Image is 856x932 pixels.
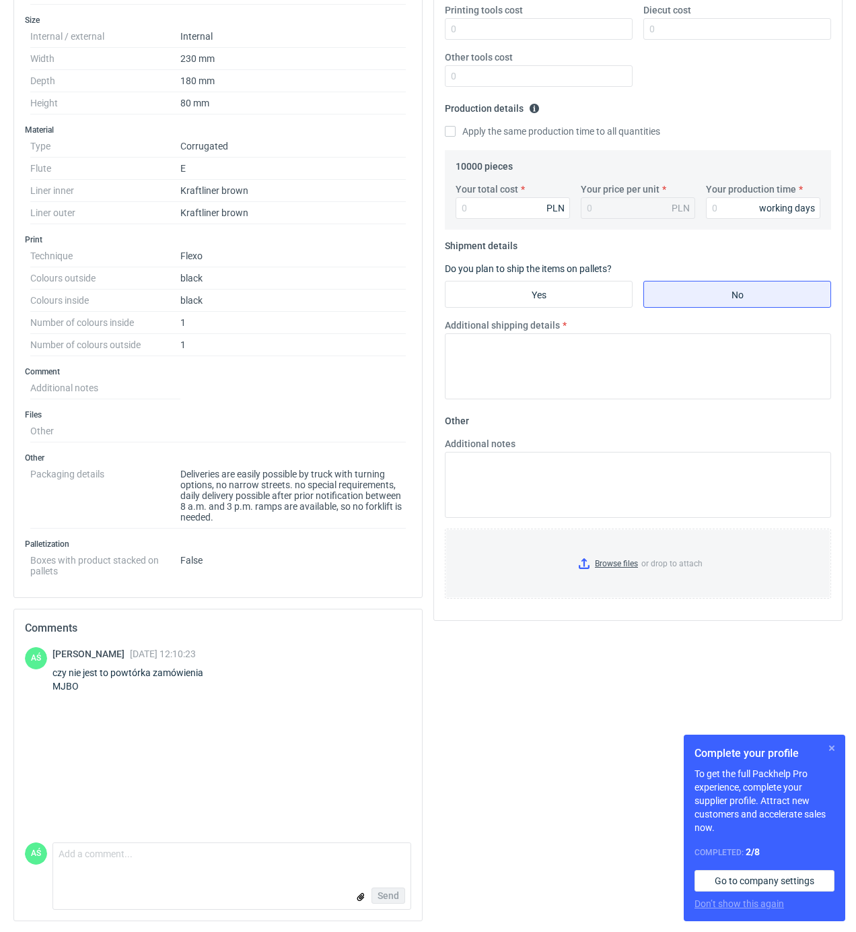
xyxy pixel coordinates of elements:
[25,234,411,245] h3: Print
[456,197,570,219] input: 0
[445,98,540,114] legend: Production details
[694,845,834,859] div: Completed:
[30,92,180,114] dt: Height
[456,156,513,172] legend: 10000 pieces
[52,666,219,693] div: czy nie jest to powtórka zamówienia MJBO
[643,18,831,40] input: 0
[180,334,406,356] dd: 1
[180,550,406,576] dd: False
[180,158,406,180] dd: E
[824,740,840,756] button: Skip for now
[25,842,47,865] div: Adrian Świerżewski
[445,263,612,274] label: Do you plan to ship the items on pallets?
[694,870,834,892] a: Go to company settings
[25,125,411,135] h3: Material
[445,51,513,64] label: Other tools cost
[746,846,760,857] strong: 2 / 8
[180,245,406,267] dd: Flexo
[180,70,406,92] dd: 180 mm
[456,182,518,196] label: Your total cost
[643,3,691,17] label: Diecut cost
[694,767,834,834] p: To get the full Packhelp Pro experience, complete your supplier profile. Attract new customers an...
[581,182,659,196] label: Your price per unit
[180,180,406,202] dd: Kraftliner brown
[30,70,180,92] dt: Depth
[445,437,515,451] label: Additional notes
[445,235,518,251] legend: Shipment details
[445,125,660,138] label: Apply the same production time to all quantities
[30,158,180,180] dt: Flute
[30,180,180,202] dt: Liner inner
[445,281,633,308] label: Yes
[694,745,834,762] h1: Complete your profile
[30,135,180,158] dt: Type
[25,842,47,865] figcaption: AŚ
[30,463,180,529] dt: Packaging details
[25,620,411,636] h2: Comments
[52,648,130,659] span: [PERSON_NAME]
[180,463,406,529] dd: Deliveries are easily possible by truck with turning options, no narrow streets. no special requi...
[445,319,560,332] label: Additional shipping details
[25,15,411,26] h3: Size
[445,65,633,87] input: 0
[25,539,411,550] h3: Palletization
[25,366,411,377] h3: Comment
[30,26,180,48] dt: Internal / external
[30,202,180,224] dt: Liner outer
[180,267,406,290] dd: black
[25,409,411,420] h3: Files
[30,312,180,334] dt: Number of colours inside
[706,197,820,219] input: 0
[30,550,180,576] dt: Boxes with product stacked on pallets
[445,410,469,426] legend: Other
[30,245,180,267] dt: Technique
[180,135,406,158] dd: Corrugated
[180,202,406,224] dd: Kraftliner brown
[30,290,180,312] dt: Colours inside
[759,201,815,215] div: working days
[371,888,405,904] button: Send
[445,3,523,17] label: Printing tools cost
[25,647,47,669] figcaption: AŚ
[546,201,565,215] div: PLN
[643,281,831,308] label: No
[180,26,406,48] dd: Internal
[30,48,180,70] dt: Width
[445,18,633,40] input: 0
[25,453,411,463] h3: Other
[180,312,406,334] dd: 1
[378,891,399,900] span: Send
[180,92,406,114] dd: 80 mm
[672,201,690,215] div: PLN
[25,647,47,669] div: Adrian Świerżewski
[180,290,406,312] dd: black
[30,267,180,290] dt: Colours outside
[445,529,830,598] label: or drop to attach
[180,48,406,70] dd: 230 mm
[706,182,796,196] label: Your production time
[30,334,180,356] dt: Number of colours outside
[694,897,784,910] button: Don’t show this again
[30,377,180,399] dt: Additional notes
[130,648,196,659] span: [DATE] 12:10:23
[30,420,180,442] dt: Other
